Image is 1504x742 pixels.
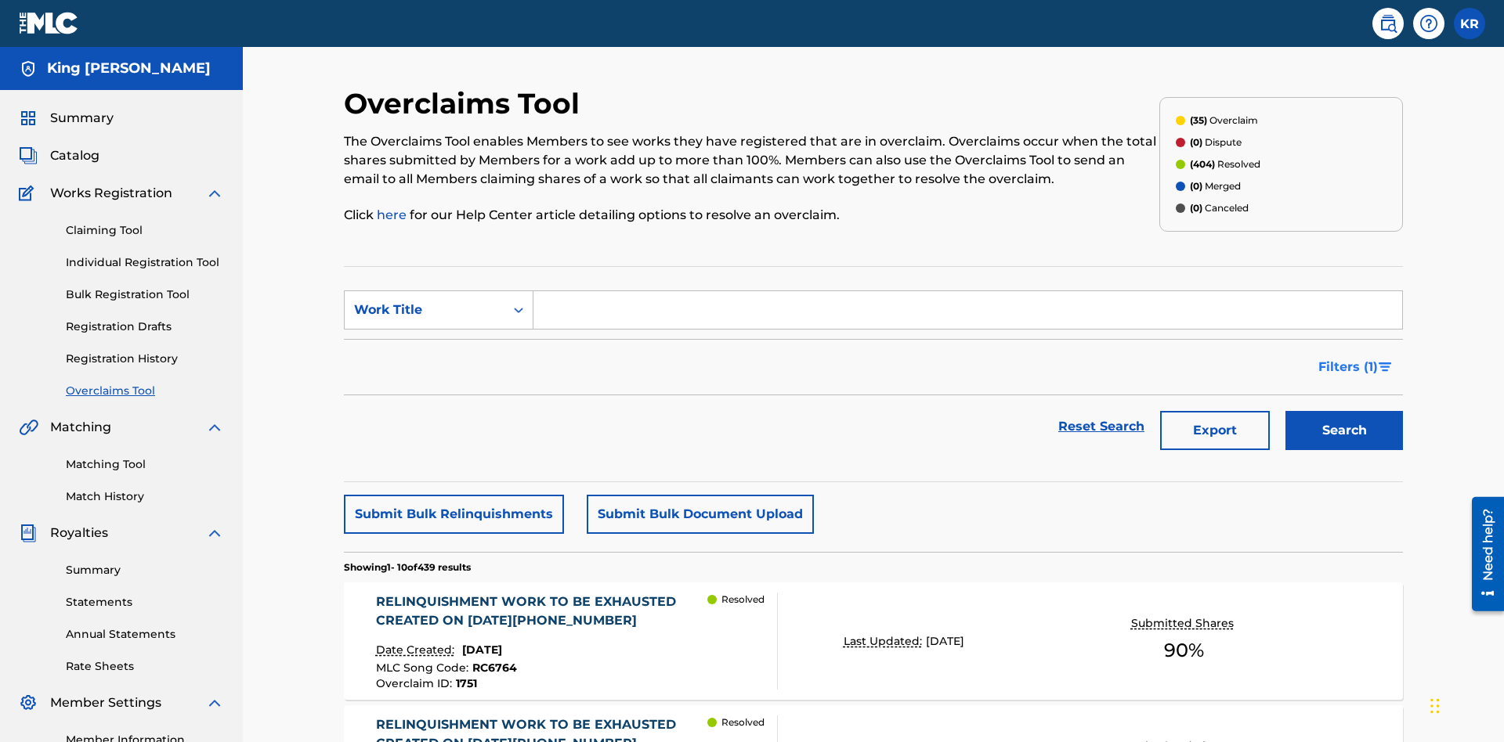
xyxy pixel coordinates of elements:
[50,109,114,128] span: Summary
[1160,411,1270,450] button: Export
[1190,179,1241,193] p: Merged
[1426,667,1504,742] iframe: Chat Widget
[1050,409,1152,444] a: Reset Search
[50,693,161,712] span: Member Settings
[721,715,765,729] p: Resolved
[66,319,224,335] a: Registration Drafts
[19,109,38,128] img: Summary
[66,658,224,675] a: Rate Sheets
[344,206,1159,225] p: Click for our Help Center article detailing options to resolve an overclaim.
[19,146,38,165] img: Catalog
[376,676,456,690] span: Overclaim ID :
[66,254,224,271] a: Individual Registration Tool
[19,59,38,78] img: Accounts
[472,661,517,675] span: RC6764
[844,633,926,650] p: Last Updated:
[19,146,99,165] a: CatalogCatalog
[66,383,224,399] a: Overclaims Tool
[1318,358,1378,376] span: Filters ( 1 )
[1190,202,1202,214] span: (0)
[1285,411,1403,450] button: Search
[376,593,708,630] div: RELINQUISHMENT WORK TO BE EXHAUSTED CREATED ON [DATE][PHONE_NUMBER]
[66,594,224,611] a: Statements
[1372,8,1404,39] a: Public Search
[587,495,814,534] button: Submit Bulk Document Upload
[344,495,564,534] button: Submit Bulk Relinquishments
[344,560,471,575] p: Showing 1 - 10 of 439 results
[66,456,224,473] a: Matching Tool
[19,184,39,203] img: Works Registration
[1190,180,1202,192] span: (0)
[462,643,502,657] span: [DATE]
[1164,636,1204,665] span: 90 %
[344,86,587,121] h2: Overclaims Tool
[344,290,1403,458] form: Search Form
[1190,158,1215,170] span: (404)
[456,676,477,690] span: 1751
[1379,362,1392,372] img: filter
[50,146,99,165] span: Catalog
[1413,8,1444,39] div: Help
[66,222,224,239] a: Claiming Tool
[19,12,79,34] img: MLC Logo
[721,593,765,607] p: Resolved
[1190,114,1207,126] span: (35)
[66,351,224,367] a: Registration History
[66,488,224,505] a: Match History
[19,109,114,128] a: SummarySummary
[66,562,224,578] a: Summary
[205,524,224,542] img: expand
[1419,14,1438,33] img: help
[19,524,38,542] img: Royalties
[1131,615,1238,632] p: Submitted Shares
[354,301,495,319] div: Work Title
[1190,157,1260,171] p: Resolved
[50,524,108,542] span: Royalties
[1190,136,1202,148] span: (0)
[50,418,111,437] span: Matching
[1309,348,1403,387] button: Filters (1)
[205,693,224,712] img: expand
[19,693,38,712] img: Member Settings
[344,132,1159,189] p: The Overclaims Tool enables Members to see works they have registered that are in overclaim. Over...
[47,59,211,77] h5: King McTesterson
[1430,683,1440,729] div: Drag
[66,286,224,303] a: Bulk Registration Tool
[1460,491,1504,619] iframe: Resource Center
[376,642,458,658] p: Date Created:
[205,418,224,437] img: expand
[377,207,410,222] a: here
[1190,201,1249,215] p: Canceled
[1454,8,1485,39] div: User Menu
[1190,113,1258,128] p: Overclaim
[66,626,224,643] a: Annual Statements
[926,634,964,648] span: [DATE]
[205,184,224,203] img: expand
[19,418,38,437] img: Matching
[50,184,172,203] span: Works Registration
[376,661,472,675] span: MLC Song Code :
[344,582,1403,700] a: RELINQUISHMENT WORK TO BE EXHAUSTED CREATED ON [DATE][PHONE_NUMBER]Date Created:[DATE]MLC Song Co...
[1190,135,1242,149] p: Dispute
[1379,14,1397,33] img: search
